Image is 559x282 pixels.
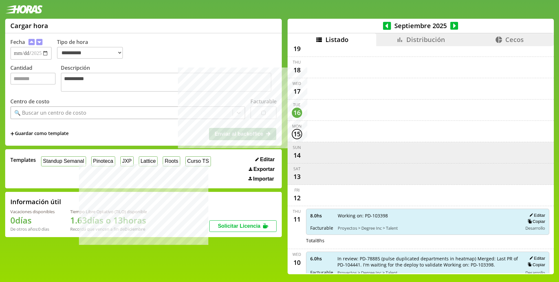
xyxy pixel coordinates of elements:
span: + [10,130,14,137]
span: Solicitar Licencia [218,223,260,229]
div: 11 [292,214,302,225]
span: Septiembre 2025 [391,21,450,30]
span: Proyectos > Degree Inc > Talent [338,225,518,231]
label: Facturable [250,98,277,105]
textarea: Descripción [61,73,271,92]
span: Exportar [253,166,275,172]
div: Total 8 hs [306,237,550,244]
input: Cantidad [10,73,56,85]
span: Cecos [505,35,524,44]
button: Curso TS [185,156,211,166]
div: Wed [292,252,301,257]
h1: 0 días [10,214,55,226]
div: 🔍 Buscar un centro de costo [14,109,86,116]
div: 16 [292,108,302,118]
label: Centro de costo [10,98,49,105]
div: Wed [292,81,301,86]
span: Proyectos > Degree Inc > Talent [337,270,518,276]
div: 15 [292,129,302,139]
div: 17 [292,86,302,97]
div: 13 [292,172,302,182]
div: Sun [293,145,301,150]
label: Fecha [10,38,25,46]
label: Cantidad [10,64,61,93]
span: Desarrollo [525,225,545,231]
div: De otros años: 0 días [10,226,55,232]
button: Standup Semanal [41,156,86,166]
span: 6.0 hs [310,256,333,262]
div: Thu [293,209,301,214]
div: Fri [294,187,300,193]
span: Listado [325,35,348,44]
button: Editar [527,213,545,218]
span: Importar [253,176,274,182]
button: Solicitar Licencia [209,220,277,232]
h2: Información útil [10,197,61,206]
div: scrollable content [288,46,554,273]
div: 19 [292,44,302,54]
span: 8.0 hs [310,213,333,219]
button: Copiar [526,262,545,267]
img: logotipo [5,5,43,14]
button: JXP [120,156,134,166]
button: Roots [163,156,180,166]
div: Tue [293,102,301,108]
h1: 1.63 días o 13 horas [70,214,147,226]
div: 14 [292,150,302,161]
span: Working on: PD-103398 [338,213,518,219]
div: 18 [292,65,302,75]
label: Tipo de hora [57,38,128,60]
label: Descripción [61,64,277,93]
div: Tiempo Libre Optativo (TiLO) disponible [70,209,147,214]
button: Pinoteca [91,156,115,166]
div: Mon [292,123,301,129]
span: In review: PD-78885 (pulse duplicated departments in heatmap) Merged: Last PR of PD-104441. I'm w... [337,256,518,268]
span: Desarrollo [525,270,545,276]
div: 12 [292,193,302,203]
b: Diciembre [125,226,145,232]
button: Exportar [247,166,277,172]
span: Templates [10,156,36,163]
select: Tipo de hora [57,47,123,59]
span: Facturable [310,225,333,231]
button: Editar [253,156,277,163]
span: Editar [260,157,275,162]
h1: Cargar hora [10,21,48,30]
button: Lattice [139,156,158,166]
span: +Guardar como template [10,130,69,137]
div: Sat [293,166,301,172]
span: Distribución [406,35,445,44]
div: Recordá que vencen a fin de [70,226,147,232]
div: Vacaciones disponibles [10,209,55,214]
button: Copiar [526,219,545,224]
span: Facturable [310,269,333,276]
div: Thu [293,59,301,65]
div: 10 [292,257,302,267]
button: Editar [527,256,545,261]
